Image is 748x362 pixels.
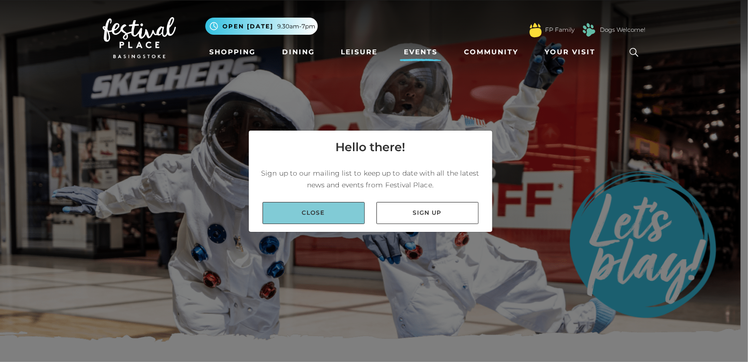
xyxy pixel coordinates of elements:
[400,43,441,61] a: Events
[337,43,382,61] a: Leisure
[205,43,260,61] a: Shopping
[103,17,176,58] img: Festival Place Logo
[545,25,574,34] a: FP Family
[335,138,405,156] h4: Hello there!
[205,18,318,35] button: Open [DATE] 9.30am-7pm
[278,43,319,61] a: Dining
[541,43,604,61] a: Your Visit
[277,22,315,31] span: 9.30am-7pm
[376,202,479,224] a: Sign up
[222,22,273,31] span: Open [DATE]
[263,202,365,224] a: Close
[460,43,522,61] a: Community
[545,47,595,57] span: Your Visit
[257,167,484,191] p: Sign up to our mailing list to keep up to date with all the latest news and events from Festival ...
[600,25,645,34] a: Dogs Welcome!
